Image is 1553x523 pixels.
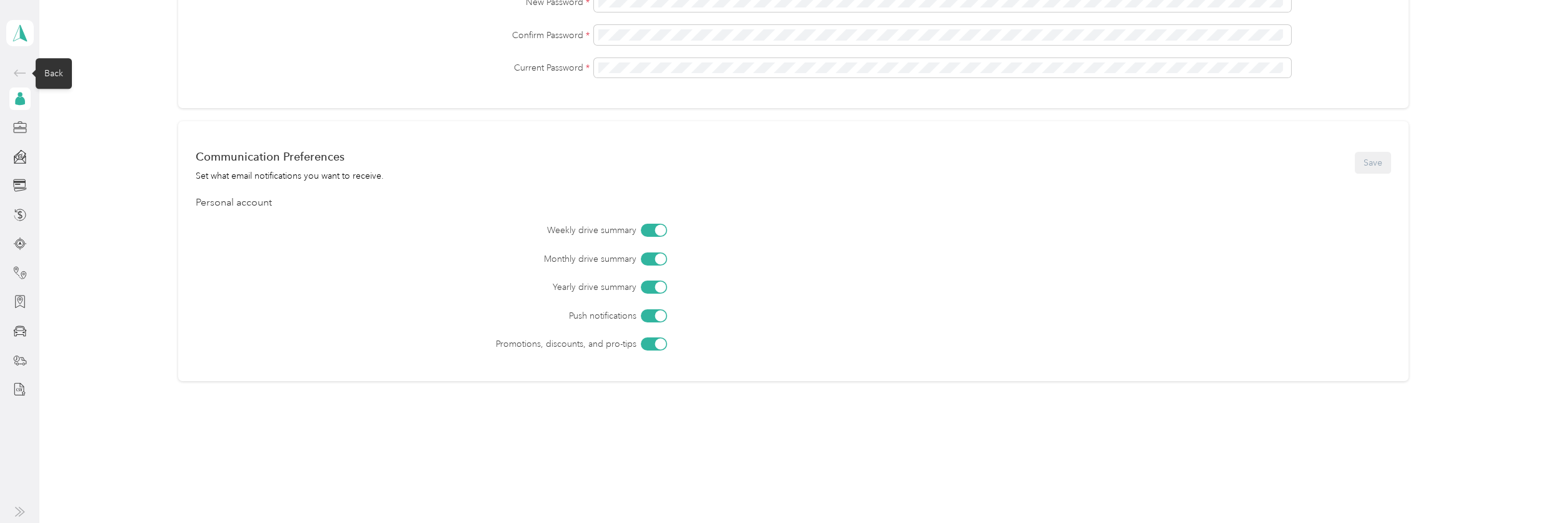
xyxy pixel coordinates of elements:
[266,224,636,237] label: Weekly drive summary
[196,169,384,182] div: Set what email notifications you want to receive.
[266,252,636,266] label: Monthly drive summary
[266,337,636,351] label: Promotions, discounts, and pro-tips
[266,281,636,294] label: Yearly drive summary
[266,309,636,322] label: Push notifications
[196,150,384,163] div: Communication Preferences
[196,196,1391,211] div: Personal account
[36,59,72,89] div: Back
[196,29,590,42] label: Confirm Password
[196,61,590,74] label: Current Password
[1483,453,1553,523] iframe: Everlance-gr Chat Button Frame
